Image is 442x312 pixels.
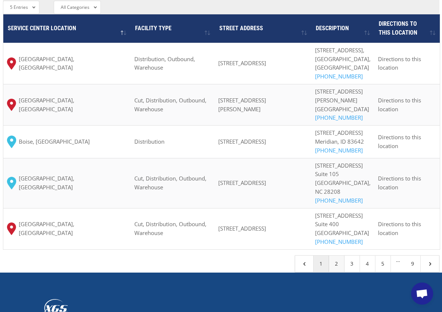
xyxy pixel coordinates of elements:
[315,147,363,154] a: [PHONE_NUMBER]
[378,220,421,236] span: Directions to this location
[19,137,90,146] span: Boise, [GEOGRAPHIC_DATA]
[315,46,371,81] p: [STREET_ADDRESS], [GEOGRAPHIC_DATA], [GEOGRAPHIC_DATA]
[360,256,375,272] a: 4
[314,256,329,272] a: 1
[219,25,263,32] span: Street Address
[7,99,16,111] img: xgs-icon-map-pin-red.svg
[375,256,391,272] a: 5
[315,129,363,136] span: [STREET_ADDRESS]
[7,136,16,148] img: XGS_Icon_Map_Pin_Aqua.png
[329,256,344,272] a: 2
[19,174,127,192] span: [GEOGRAPHIC_DATA], [GEOGRAPHIC_DATA]
[134,55,195,71] span: Distribution, Outbound, Warehouse
[344,256,360,272] a: 3
[311,14,374,43] th: Description : activate to sort column ascending
[301,260,308,267] span: 4
[218,225,266,232] span: [STREET_ADDRESS]
[315,105,371,123] div: [GEOGRAPHIC_DATA]
[134,97,206,113] span: Cut, Distribution, Outbound, Warehouse
[315,114,363,121] a: [PHONE_NUMBER]
[7,222,16,235] img: xgs-icon-map-pin-red.svg
[315,87,371,105] div: [STREET_ADDRESS][PERSON_NAME]
[316,25,349,32] span: Description
[378,97,421,113] span: Directions to this location
[7,57,16,70] img: xgs-icon-map-pin-red.svg
[134,138,165,145] span: Distribution
[218,59,266,67] span: [STREET_ADDRESS]
[315,138,364,145] span: Meridian, ID 83642
[10,4,28,10] span: 5 Entries
[61,4,89,10] span: All Categories
[218,138,266,145] span: [STREET_ADDRESS]
[315,212,363,219] span: [STREET_ADDRESS]
[3,14,131,43] th: Service center location : activate to sort column descending
[218,97,266,113] span: [STREET_ADDRESS][PERSON_NAME]
[374,14,440,43] th: Directions to this location: activate to sort column ascending
[215,14,311,43] th: Street Address: activate to sort column ascending
[405,256,421,272] a: 9
[411,283,433,305] div: Open chat
[19,55,127,73] span: [GEOGRAPHIC_DATA], [GEOGRAPHIC_DATA]
[7,177,16,189] img: XGS_Icon_Map_Pin_Aqua.png
[315,161,371,205] p: Suite 105
[379,20,417,36] span: Directions to this location
[315,197,363,204] a: [PHONE_NUMBER]
[378,133,421,150] span: Directions to this location
[135,25,172,32] span: Facility Type
[19,220,127,238] span: [GEOGRAPHIC_DATA], [GEOGRAPHIC_DATA]
[131,14,215,43] th: Facility Type : activate to sort column ascending
[378,55,421,71] span: Directions to this location
[134,220,206,236] span: Cut, Distribution, Outbound, Warehouse
[427,260,433,267] span: 5
[315,238,363,245] a: [PHONE_NUMBER]
[19,96,127,114] span: [GEOGRAPHIC_DATA], [GEOGRAPHIC_DATA]
[315,179,371,195] span: [GEOGRAPHIC_DATA], NC 28208
[391,256,405,272] span: …
[315,220,339,228] span: Suite 400
[134,175,206,191] span: Cut, Distribution, Outbound, Warehouse
[378,175,421,191] span: Directions to this location
[315,162,363,169] span: [STREET_ADDRESS]
[315,229,369,236] span: [GEOGRAPHIC_DATA]
[8,25,76,32] span: Service center location
[315,73,363,80] a: [PHONE_NUMBER]
[218,179,266,186] span: [STREET_ADDRESS]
